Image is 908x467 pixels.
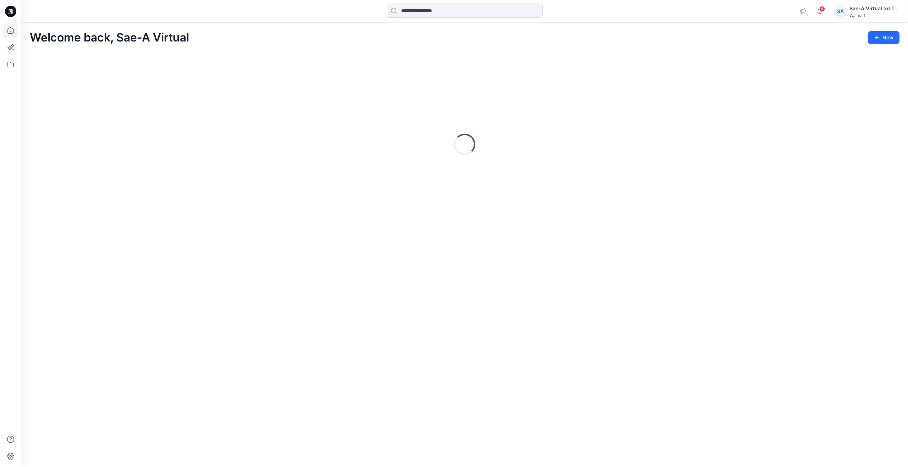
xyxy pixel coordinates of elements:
div: Sae-A Virtual 3d Team [849,4,899,13]
span: 4 [819,6,825,12]
div: Walmart [849,13,899,18]
div: SA [834,5,847,18]
h2: Welcome back, Sae-A Virtual [30,31,189,44]
button: New [868,31,899,44]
